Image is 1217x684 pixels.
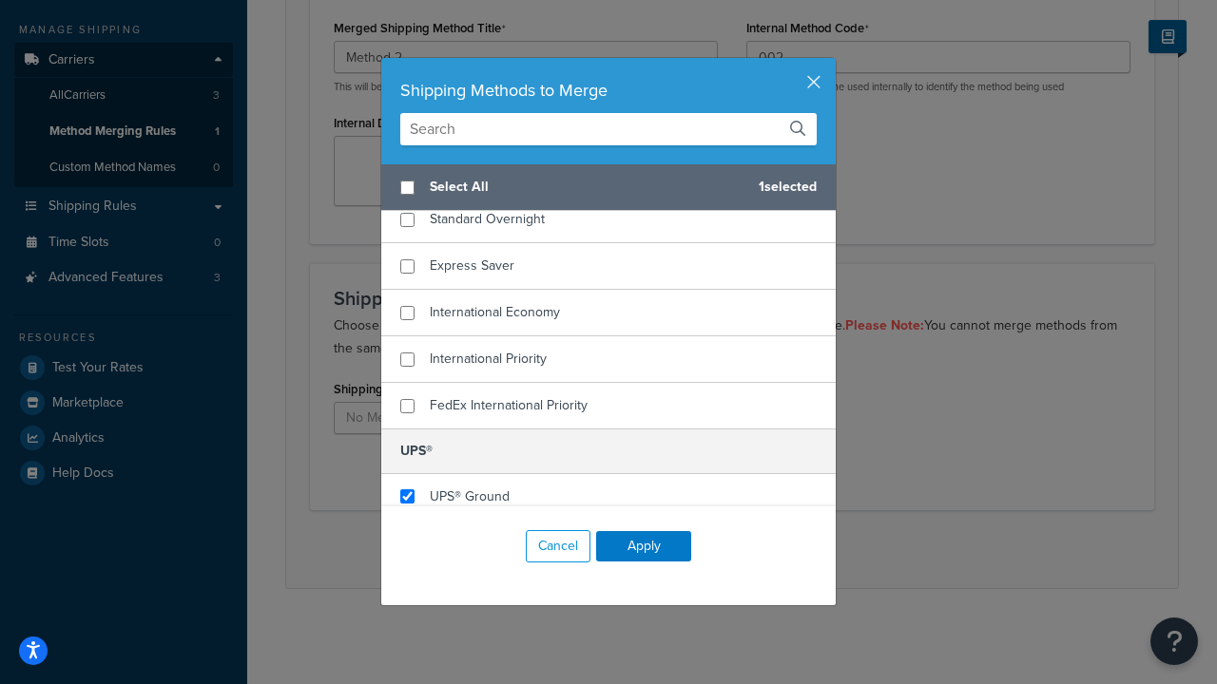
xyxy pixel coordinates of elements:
[430,256,514,275] span: Express Saver
[400,113,817,145] input: Search
[430,209,545,229] span: Standard Overnight
[430,395,588,415] span: FedEx International Priority
[430,349,547,369] span: International Priority
[430,486,510,506] span: UPS® Ground
[400,77,817,104] div: Shipping Methods to Merge
[430,174,744,200] span: Select All
[596,531,691,561] button: Apply
[381,428,836,473] h5: UPS®
[430,302,560,322] span: International Economy
[381,164,836,211] div: 1 selected
[526,530,590,562] button: Cancel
